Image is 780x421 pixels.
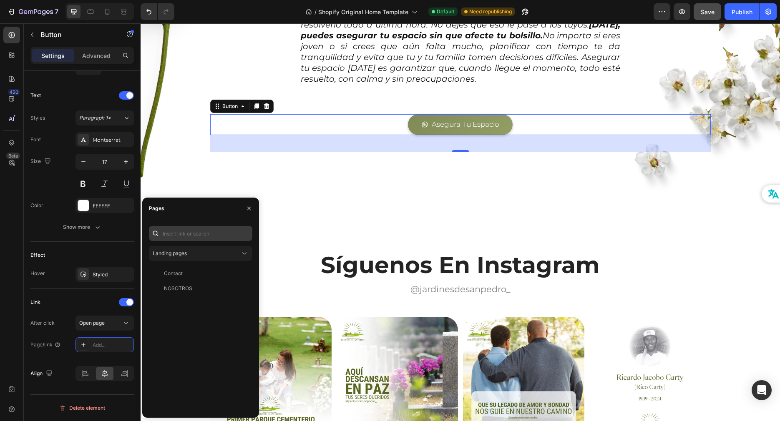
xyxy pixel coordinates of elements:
span: / [315,8,317,16]
div: Hover [30,270,45,277]
div: Add... [93,341,132,349]
p: 7 [55,7,58,17]
button: <p>Asegura Tu Espacio</p> [267,91,372,112]
span: Landing pages [153,250,187,256]
iframe: Design area [141,23,780,421]
span: Open page [79,320,105,326]
div: Page/link [30,341,61,348]
div: Contact [164,270,183,277]
div: Button [80,79,99,87]
button: Save [694,3,721,20]
div: Delete element [59,403,105,413]
div: Effect [30,251,45,259]
div: Show more [63,223,102,231]
div: NOSOTROS [164,285,192,292]
div: Styles [30,114,45,122]
button: 7 [3,3,62,20]
div: FFFFFF [93,202,132,210]
p: Settings [41,51,65,60]
div: Undo/Redo [141,3,174,20]
button: Publish [725,3,760,20]
div: Font [30,136,41,143]
input: Insert link or search [149,226,252,241]
p: Button [40,30,111,40]
p: @jardinesdesanpedro_ [70,258,569,274]
div: Styled [93,271,132,278]
span: Default [437,8,454,15]
h2: Síguenos En Instagram [70,226,570,258]
div: Link [30,298,40,306]
div: Pages [149,205,164,212]
div: After click [30,319,55,327]
p: Asegura Tu Espacio [291,96,359,107]
span: Save [701,8,715,15]
div: Montserrat [93,136,132,144]
img: gempages_553140890181305472-cd9705a6-313d-4fb6-be6d-74426227e16a.jpg [322,293,444,415]
button: Paragraph 1* [75,110,134,125]
div: 450 [8,89,20,95]
button: Show more [30,220,134,235]
span: Need republishing [469,8,512,15]
span: Paragraph 1* [79,114,111,122]
div: Open Intercom Messenger [752,380,772,400]
button: Delete element [30,401,134,415]
p: Advanced [82,51,111,60]
img: gempages_553140890181305472-493defe4-bbc9-4094-b1ad-b3fc57002e49.jpg [196,293,317,415]
div: Beta [6,153,20,159]
button: Open page [75,316,134,331]
img: gempages_553140890181305472-ff4d2032-186e-4374-8bf9-2ee3455164bc.jpg [449,293,570,415]
div: Color [30,202,43,209]
div: Size [30,156,53,167]
div: Publish [732,8,752,16]
img: gempages_553140890181305472-083da2c6-b8ee-4529-a406-f28e89682d18.jpg [70,293,191,415]
div: Text [30,92,41,99]
div: Align [30,368,54,379]
span: Shopify Original Home Template [318,8,408,16]
button: Landing pages [149,246,252,261]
